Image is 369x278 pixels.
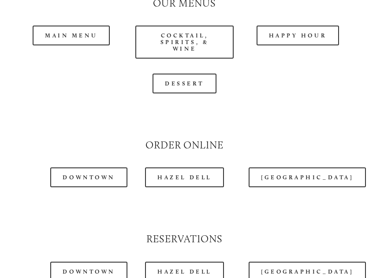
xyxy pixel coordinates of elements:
[153,74,216,93] a: Dessert
[145,167,224,187] a: Hazel Dell
[50,167,127,187] a: Downtown
[135,26,234,59] a: Cocktail, Spirits, & Wine
[249,167,366,187] a: [GEOGRAPHIC_DATA]
[22,138,347,152] h2: Order Online
[22,232,347,246] h2: Reservations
